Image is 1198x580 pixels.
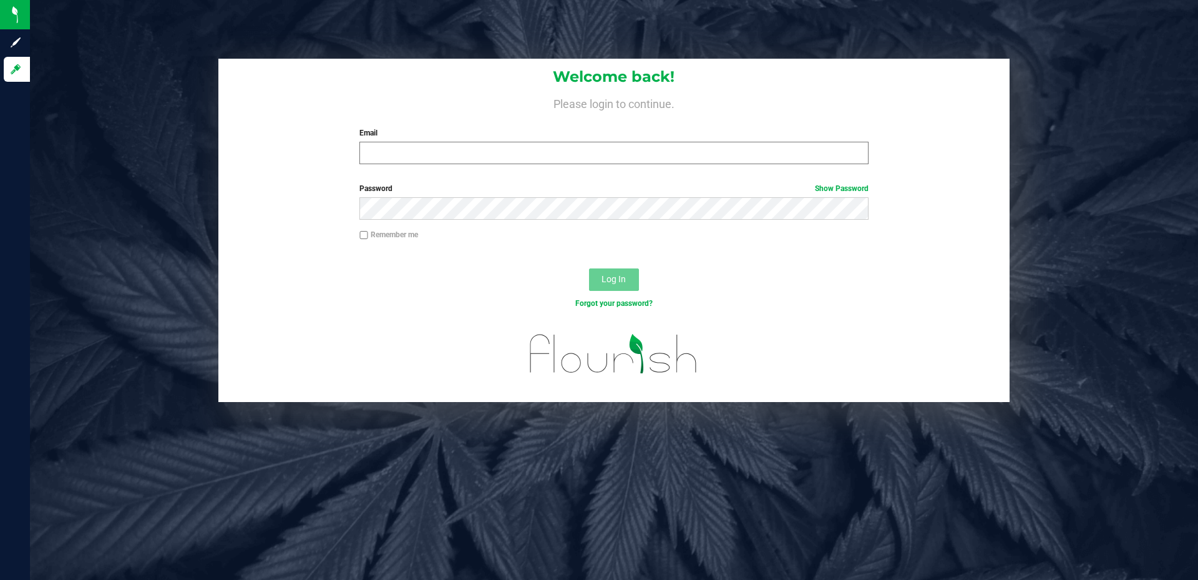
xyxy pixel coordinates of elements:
[359,231,368,240] input: Remember me
[815,184,869,193] a: Show Password
[359,127,868,139] label: Email
[515,322,713,386] img: flourish_logo.svg
[575,299,653,308] a: Forgot your password?
[218,69,1010,85] h1: Welcome back!
[9,63,22,76] inline-svg: Log in
[601,274,626,284] span: Log In
[589,268,639,291] button: Log In
[9,36,22,49] inline-svg: Sign up
[359,184,392,193] span: Password
[359,229,418,240] label: Remember me
[218,95,1010,110] h4: Please login to continue.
